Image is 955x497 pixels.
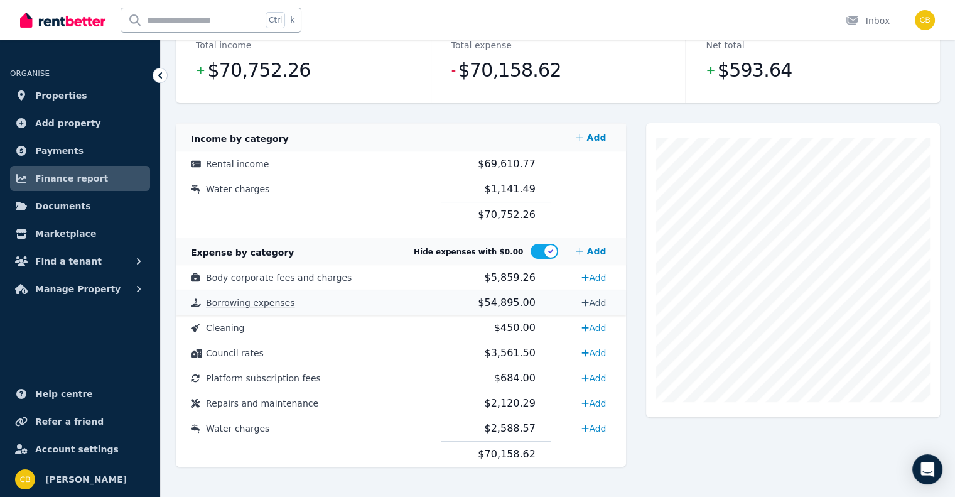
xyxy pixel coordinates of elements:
dt: Total income [196,38,251,53]
span: + [196,62,205,79]
span: Add property [35,116,101,131]
span: Water charges [206,423,269,434]
span: $70,158.62 [458,58,561,83]
span: Income by category [191,134,289,144]
a: Add [576,418,611,439]
a: Add [576,343,611,363]
span: Manage Property [35,281,121,297]
a: Properties [10,83,150,108]
a: Account settings [10,437,150,462]
a: Marketplace [10,221,150,246]
span: Ctrl [266,12,285,28]
span: Rental income [206,159,269,169]
span: Expense by category [191,248,294,258]
a: Add [576,393,611,413]
span: Body corporate fees and charges [206,273,352,283]
span: $3,561.50 [484,347,535,359]
span: Hide expenses with $0.00 [414,248,523,256]
span: $2,120.29 [484,397,535,409]
a: Finance report [10,166,150,191]
div: Open Intercom Messenger [912,454,942,484]
span: ORGANISE [10,69,50,78]
span: $684.00 [494,372,536,384]
span: k [290,15,294,25]
a: Add [571,125,611,150]
span: $70,752.26 [478,209,536,221]
a: Add [571,239,611,264]
span: $70,158.62 [478,448,536,460]
span: $593.64 [718,58,792,83]
span: Account settings [35,442,119,457]
span: + [706,62,715,79]
a: Payments [10,138,150,163]
button: Find a tenant [10,249,150,274]
span: $450.00 [494,322,536,334]
span: Properties [35,88,87,103]
span: $5,859.26 [484,271,535,283]
span: $1,141.49 [484,183,535,195]
a: Documents [10,194,150,219]
span: Find a tenant [35,254,102,269]
a: Help centre [10,381,150,407]
span: [PERSON_NAME] [45,472,127,487]
span: Help centre [35,386,93,401]
span: Refer a friend [35,414,104,429]
span: $54,895.00 [478,297,536,309]
span: Repairs and maintenance [206,398,318,408]
span: Cleaning [206,323,244,333]
img: Carolina Benzo [915,10,935,30]
a: Add [576,293,611,313]
span: Documents [35,199,91,214]
img: Carolina Benzo [15,469,35,489]
button: Manage Property [10,276,150,302]
span: $69,610.77 [478,158,536,170]
a: Add [576,368,611,388]
span: Platform subscription fees [206,373,321,383]
a: Add [576,268,611,288]
span: $70,752.26 [207,58,310,83]
span: Borrowing expenses [206,298,294,308]
span: $2,588.57 [484,422,535,434]
a: Refer a friend [10,409,150,434]
img: RentBetter [20,11,105,30]
span: Water charges [206,184,269,194]
span: Payments [35,143,84,158]
div: Inbox [846,14,890,27]
dt: Net total [706,38,744,53]
a: Add property [10,111,150,136]
span: - [451,62,456,79]
span: Marketplace [35,226,96,241]
dt: Total expense [451,38,512,53]
span: Council rates [206,348,264,358]
span: Finance report [35,171,108,186]
a: Add [576,318,611,338]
